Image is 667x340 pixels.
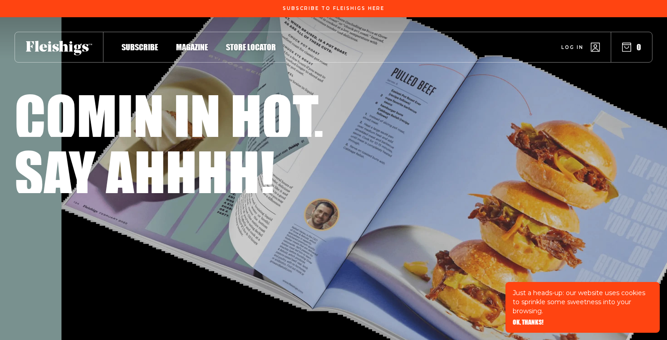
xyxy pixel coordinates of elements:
a: Store locator [226,41,276,53]
a: Log in [561,43,600,52]
a: Subscribe [122,41,158,53]
a: Subscribe To Fleishigs Here [281,6,386,10]
span: Log in [561,44,584,51]
h1: Say ahhhh! [15,144,275,200]
button: OK, THANKS! [513,319,544,325]
span: Subscribe To Fleishigs Here [283,6,384,11]
button: 0 [622,42,641,52]
a: Magazine [176,41,208,53]
p: Just a heads-up: our website uses cookies to sprinkle some sweetness into your browsing. [513,288,652,316]
span: Store locator [226,42,276,52]
h1: Comin in hot, [15,88,324,144]
span: Magazine [176,42,208,52]
span: Subscribe [122,42,158,52]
